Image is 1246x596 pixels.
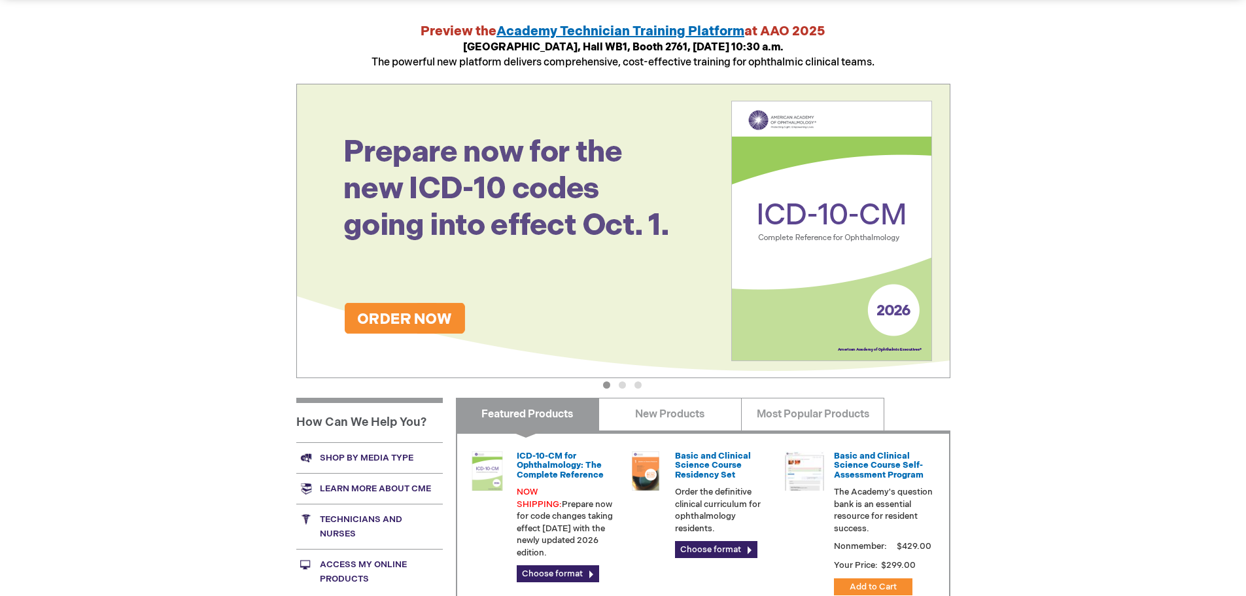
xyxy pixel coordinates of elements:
strong: Preview the at AAO 2025 [421,24,825,39]
strong: Your Price: [834,560,878,570]
span: $429.00 [895,541,933,552]
a: Access My Online Products [296,549,443,594]
img: bcscself_20.jpg [785,451,824,491]
p: Prepare now for code changes taking effect [DATE] with the newly updated 2026 edition. [517,486,616,559]
a: New Products [598,398,742,430]
a: Technicians and nurses [296,504,443,549]
strong: Nonmember: [834,538,887,555]
a: Featured Products [456,398,599,430]
img: 0120008u_42.png [468,451,507,491]
a: Most Popular Products [741,398,884,430]
span: The powerful new platform delivers comprehensive, cost-effective training for ophthalmic clinical... [372,41,874,69]
strong: [GEOGRAPHIC_DATA], Hall WB1, Booth 2761, [DATE] 10:30 a.m. [463,41,784,54]
p: The Academy's question bank is an essential resource for resident success. [834,486,933,535]
button: 1 of 3 [603,381,610,389]
span: Add to Cart [850,582,897,592]
a: Learn more about CME [296,473,443,504]
a: Choose format [675,541,757,558]
img: 02850963u_47.png [626,451,665,491]
span: $299.00 [880,560,918,570]
a: Choose format [517,565,599,582]
button: 3 of 3 [634,381,642,389]
a: Basic and Clinical Science Course Residency Set [675,451,751,480]
button: Add to Cart [834,578,912,595]
font: NOW SHIPPING: [517,487,562,510]
h1: How Can We Help You? [296,398,443,442]
a: Shop by media type [296,442,443,473]
a: ICD-10-CM for Ophthalmology: The Complete Reference [517,451,604,480]
p: Order the definitive clinical curriculum for ophthalmology residents. [675,486,774,535]
button: 2 of 3 [619,381,626,389]
a: Academy Technician Training Platform [496,24,744,39]
a: Basic and Clinical Science Course Self-Assessment Program [834,451,924,480]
